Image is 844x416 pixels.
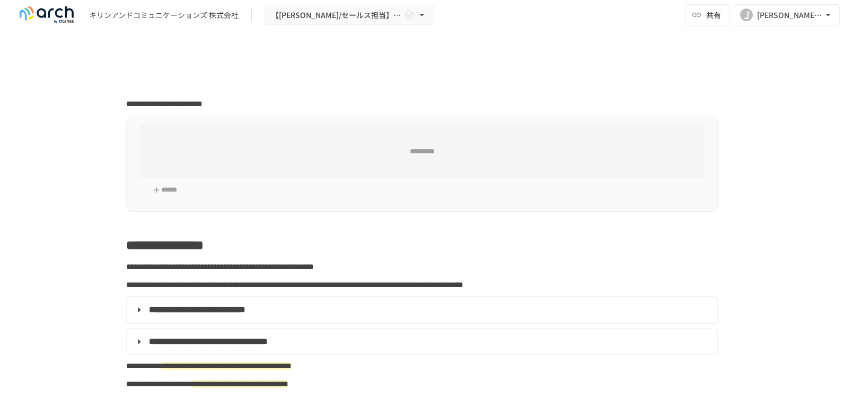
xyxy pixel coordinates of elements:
span: 共有 [706,9,721,21]
button: J[PERSON_NAME][EMAIL_ADDRESS][DOMAIN_NAME] [734,4,840,25]
div: キリンアンドコミュニケーションズ 株式会社 [89,10,239,21]
button: 【[PERSON_NAME]/セールス担当】キリンアンドコミュニケーションズ株式会社様_初期設定サポート [265,5,434,25]
span: 【[PERSON_NAME]/セールス担当】キリンアンドコミュニケーションズ株式会社様_初期設定サポート [271,8,402,22]
div: J [740,8,753,21]
img: logo-default@2x-9cf2c760.svg [13,6,81,23]
div: [PERSON_NAME][EMAIL_ADDRESS][DOMAIN_NAME] [757,8,823,22]
button: 共有 [685,4,729,25]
